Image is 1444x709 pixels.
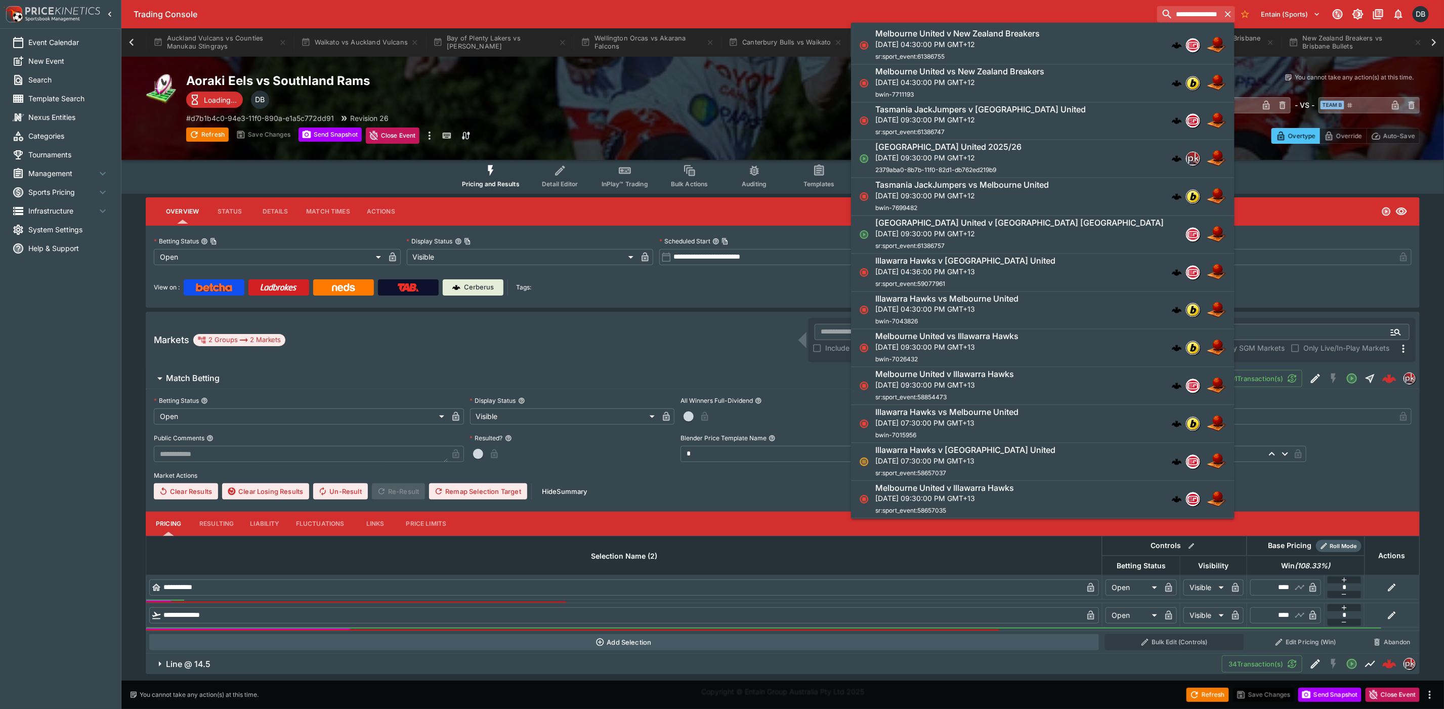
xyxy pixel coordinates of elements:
button: Bulk edit [1185,539,1198,553]
span: Management [28,168,97,179]
span: Team B [1321,101,1344,109]
img: bwin.png [1186,417,1200,430]
button: Refresh [1186,688,1229,702]
span: Roll Mode [1326,542,1362,551]
button: Select Tenant [1255,6,1327,22]
div: Event type filters [454,158,1112,194]
button: Abandon [1368,634,1416,650]
div: cerberus [1172,456,1182,467]
div: cerberus [1172,305,1182,315]
span: System Settings [28,224,109,235]
label: Market Actions [154,468,1412,483]
button: Pricing [146,512,191,536]
p: Auto-Save [1383,131,1415,141]
button: Status [207,199,252,224]
button: Match Times [298,199,358,224]
img: logo-cerberus.svg [1172,267,1182,277]
img: sportsradar.png [1186,267,1200,278]
svg: Closed [859,494,869,505]
p: Loading... [204,95,237,105]
p: [DATE] 09:30:00 PM GMT+13 [875,380,1014,390]
button: Send Snapshot [1298,688,1362,702]
p: Override [1336,131,1362,141]
span: sr:sport_event:58657037 [875,469,946,477]
span: Nexus Entities [28,112,109,122]
img: logo-cerberus.svg [1172,40,1182,50]
div: pricekinetics [1404,372,1416,385]
div: sportsradar [1186,38,1200,52]
button: Edit Detail [1306,369,1325,388]
div: sportsradar [1186,114,1200,128]
div: bwin [1186,190,1200,204]
img: Cerberus [452,283,460,291]
h6: Melbourne United v Illawarra Hawks [875,483,1014,493]
input: search [1157,6,1221,22]
button: Links [353,512,398,536]
div: cerberus [1172,192,1182,202]
img: sportsradar.png [1186,456,1200,467]
p: You cannot take any action(s) at this time. [1295,73,1414,82]
img: logo-cerberus.svg [1172,456,1182,467]
svg: Visible [1395,205,1408,218]
span: Help & Support [28,243,109,254]
img: pricekinetics [1404,373,1415,384]
img: bwin.png [1186,304,1200,317]
h6: Illawarra Hawks vs Melbourne United [875,294,1018,304]
img: logo-cerberus.svg [1172,192,1182,202]
svg: Open [1381,206,1391,217]
th: Controls [1102,536,1247,556]
div: Show/hide Price Roll mode configuration. [1316,540,1362,552]
svg: Open [859,154,869,164]
div: Open [154,408,448,425]
p: [DATE] 04:30:00 PM GMT+13 [875,304,1018,315]
button: Copy To Clipboard [210,238,217,245]
img: basketball.png [1206,262,1226,282]
div: cerberus [1172,494,1182,505]
svg: More [1397,343,1410,355]
img: Sportsbook Management [25,17,80,21]
img: Ladbrokes [260,283,297,291]
p: [DATE] 09:30:00 PM GMT+12 [875,228,1164,239]
h6: Melbourne United v New Zealand Breakers [875,29,1040,39]
div: sportsradar [1186,454,1200,469]
img: rugby_league.png [146,73,178,105]
span: Event Calendar [28,37,109,48]
div: bwin [1186,416,1200,431]
p: Overtype [1288,131,1315,141]
img: sportsradar.png [1186,229,1200,240]
span: Sports Pricing [28,187,97,197]
div: sportsradar [1186,227,1200,241]
img: TabNZ [398,283,419,291]
h6: Melbourne United vs Illawarra Hawks [875,331,1018,342]
div: Open [154,249,385,265]
button: Display Status [518,397,525,404]
img: basketball.png [1206,111,1226,131]
p: Display Status [470,396,516,405]
button: New Zealand Breakers vs Brisbane Bullets [1283,28,1428,57]
h6: Melbourne United vs New Zealand Breakers [875,66,1044,77]
button: Overview [158,199,207,224]
button: Wellington Orcas vs Akarana Falcons [575,28,720,57]
label: View on : [154,279,180,296]
button: Bulk Edit (Controls) [1105,634,1244,650]
img: basketball.png [1206,376,1226,396]
button: Bay of Plenty Lakers vs [PERSON_NAME] [427,28,573,57]
p: [DATE] 09:30:00 PM GMT+12 [875,190,1049,201]
h6: Tasmania JackJumpers vs Melbourne United [875,180,1049,191]
img: basketball.png [1206,300,1226,320]
img: sportsradar.png [1186,115,1200,127]
img: basketball.png [1206,413,1226,434]
a: 441f1891-3c49-493f-8012-758809fc21b8 [1379,368,1399,389]
button: Scheduled StartCopy To Clipboard [712,238,719,245]
button: Resulting [191,512,242,536]
button: Fluctuations [288,512,353,536]
button: Betting StatusCopy To Clipboard [201,238,208,245]
button: Betting Status [201,397,208,404]
p: Betting Status [154,396,199,405]
span: Win(108.33%) [1270,560,1341,572]
div: bwin [1186,76,1200,90]
svg: Closed [859,78,869,88]
div: Start From [1271,128,1420,144]
img: PriceKinetics Logo [3,4,23,24]
div: sportsradar [1186,379,1200,393]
